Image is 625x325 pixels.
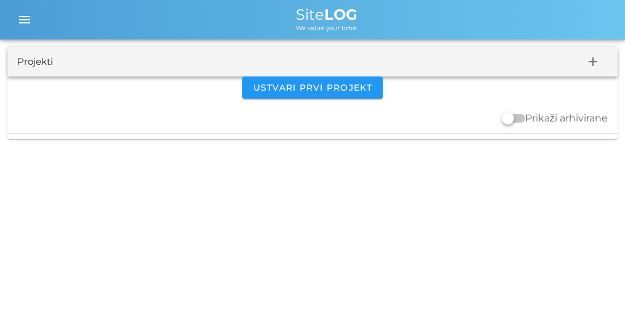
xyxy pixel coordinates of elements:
[17,12,32,27] i: menu
[17,55,53,69] div: Projekti
[296,6,357,23] span: Site
[296,24,357,32] span: We value your time.
[525,112,608,125] label: Prikaži arhivirane
[252,82,372,93] span: Ustvari prvi projekt
[242,76,382,99] button: Ustvari prvi projekt
[586,54,600,69] i: add
[324,6,357,23] b: LOG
